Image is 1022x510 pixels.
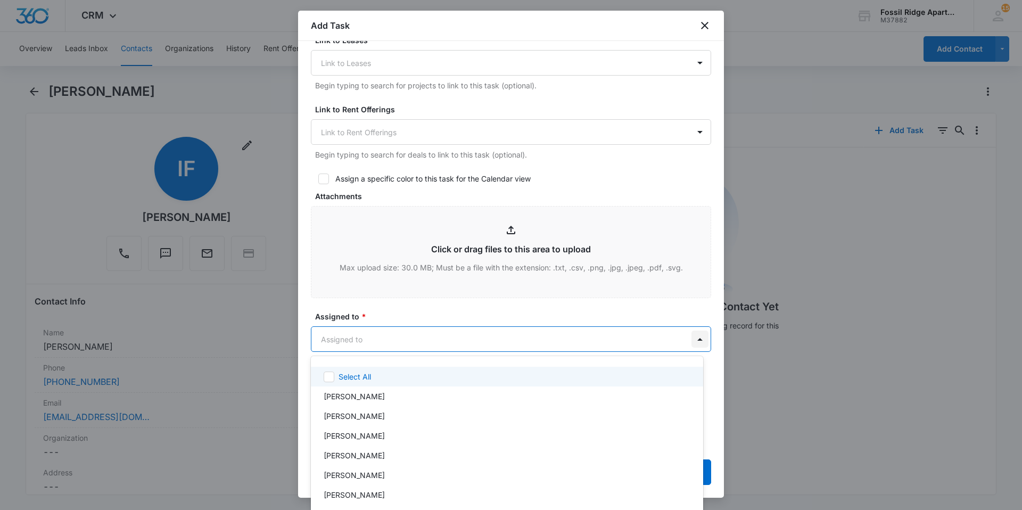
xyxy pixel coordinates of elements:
p: [PERSON_NAME] [324,430,385,441]
p: [PERSON_NAME] [324,450,385,461]
p: Select All [339,371,371,382]
p: [PERSON_NAME] [324,489,385,500]
p: [PERSON_NAME] [324,391,385,402]
p: [PERSON_NAME] [324,410,385,422]
p: [PERSON_NAME] [324,470,385,481]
